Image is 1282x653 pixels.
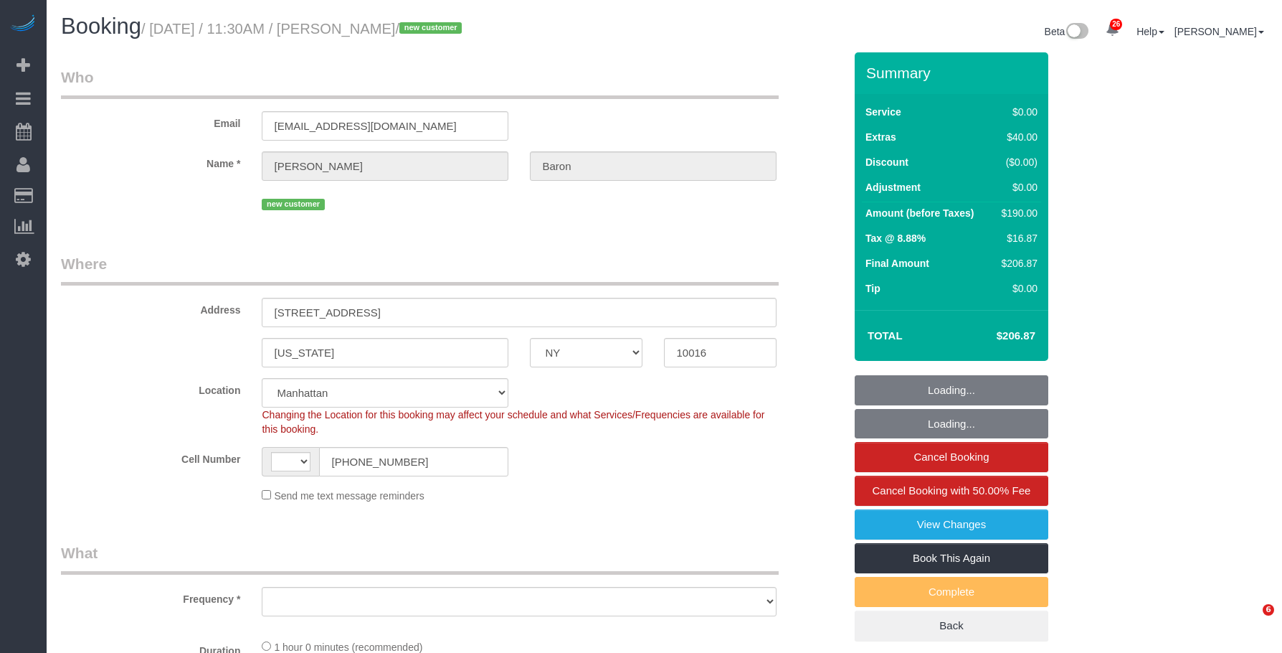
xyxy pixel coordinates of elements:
[996,231,1038,245] div: $16.87
[996,155,1038,169] div: ($0.00)
[865,231,926,245] label: Tax @ 8.88%
[50,298,251,317] label: Address
[865,130,896,144] label: Extras
[996,105,1038,119] div: $0.00
[996,180,1038,194] div: $0.00
[61,253,779,286] legend: Where
[996,256,1038,271] div: $206.87
[262,409,764,435] span: Changing the Location for this booking may affect your schedule and what Services/Frequencies are...
[865,155,908,169] label: Discount
[50,587,251,606] label: Frequency *
[873,484,1031,497] span: Cancel Booking with 50.00% Fee
[865,281,880,296] label: Tip
[1065,23,1088,42] img: New interface
[50,111,251,131] label: Email
[855,611,1048,641] a: Back
[1263,604,1274,616] span: 6
[262,199,324,210] span: new customer
[865,256,929,271] label: Final Amount
[1233,604,1268,639] iframe: Intercom live chat
[50,378,251,398] label: Location
[274,642,422,653] span: 1 hour 0 minutes (recommended)
[855,509,1048,540] a: View Changes
[262,111,508,141] input: Email
[1098,14,1126,46] a: 26
[399,22,462,34] span: new customer
[274,490,424,502] span: Send me text message reminders
[996,206,1038,220] div: $190.00
[395,21,466,37] span: /
[865,105,901,119] label: Service
[61,67,779,99] legend: Who
[262,338,508,367] input: City
[9,14,37,34] img: Automaid Logo
[262,151,508,181] input: First Name
[954,330,1035,342] h4: $206.87
[1045,26,1089,37] a: Beta
[319,447,508,476] input: Cell Number
[61,542,779,575] legend: What
[1174,26,1264,37] a: [PERSON_NAME]
[996,281,1038,296] div: $0.00
[868,329,903,342] strong: Total
[996,130,1038,144] div: $40.00
[855,476,1048,506] a: Cancel Booking with 50.00% Fee
[530,151,777,181] input: Last Name
[1110,19,1122,30] span: 26
[50,447,251,466] label: Cell Number
[855,442,1048,472] a: Cancel Booking
[865,206,974,220] label: Amount (before Taxes)
[50,151,251,171] label: Name *
[855,543,1048,573] a: Book This Again
[865,180,921,194] label: Adjustment
[1136,26,1164,37] a: Help
[141,21,466,37] small: / [DATE] / 11:30AM / [PERSON_NAME]
[866,65,1041,81] h3: Summary
[664,338,777,367] input: Zip Code
[61,14,141,39] span: Booking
